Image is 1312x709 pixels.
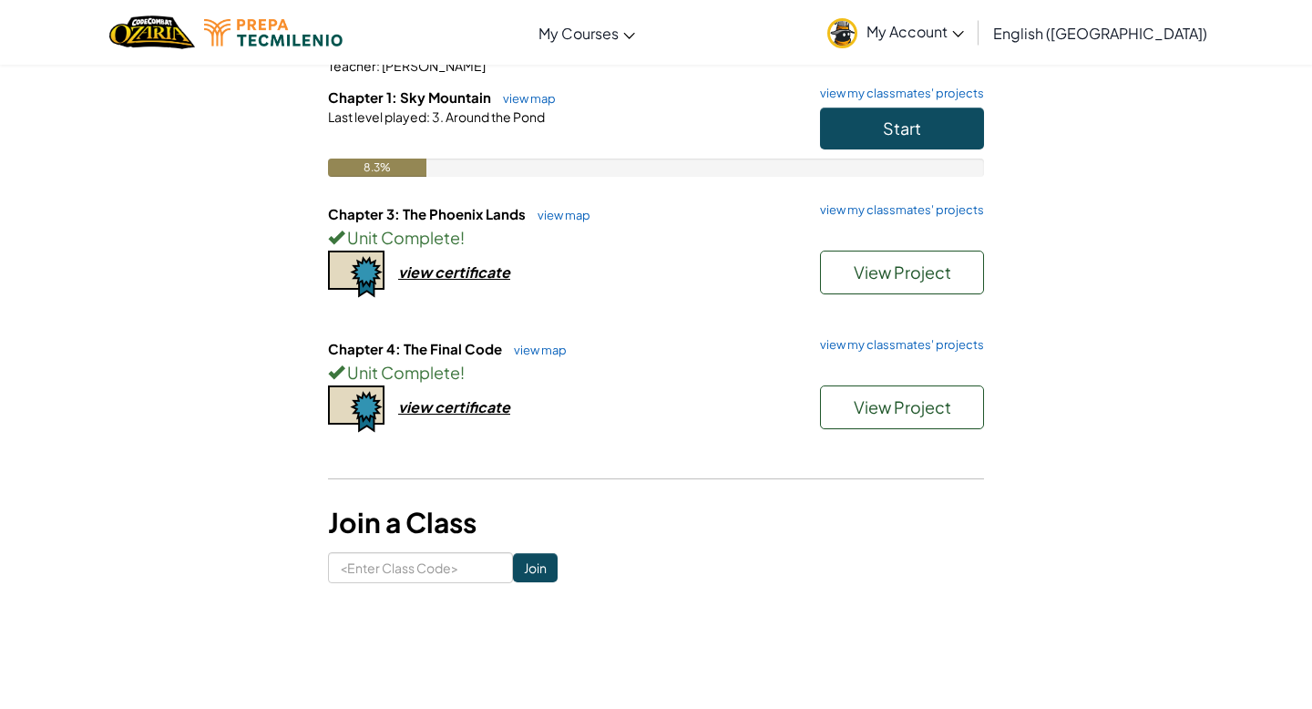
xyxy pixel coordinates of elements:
[328,108,426,125] span: Last level played
[494,91,556,106] a: view map
[344,227,460,248] span: Unit Complete
[328,552,513,583] input: <Enter Class Code>
[328,251,384,298] img: certificate-icon.png
[328,340,505,357] span: Chapter 4: The Final Code
[398,397,510,416] div: view certificate
[328,205,528,222] span: Chapter 3: The Phoenix Lands
[820,108,984,149] button: Start
[811,87,984,99] a: view my classmates' projects
[328,57,376,74] span: Teacher
[854,262,951,283] span: View Project
[820,251,984,294] button: View Project
[328,88,494,106] span: Chapter 1: Sky Mountain
[109,14,194,51] img: Home
[398,262,510,282] div: view certificate
[505,343,567,357] a: view map
[854,396,951,417] span: View Project
[460,227,465,248] span: !
[811,204,984,216] a: view my classmates' projects
[538,24,619,43] span: My Courses
[529,8,644,57] a: My Courses
[811,339,984,351] a: view my classmates' projects
[380,57,486,74] span: [PERSON_NAME]
[328,385,384,433] img: certificate-icon.png
[513,553,558,582] input: Join
[984,8,1216,57] a: English ([GEOGRAPHIC_DATA])
[204,19,343,46] img: Tecmilenio logo
[328,502,984,543] h3: Join a Class
[820,385,984,429] button: View Project
[993,24,1207,43] span: English ([GEOGRAPHIC_DATA])
[866,22,964,41] span: My Account
[376,57,380,74] span: :
[109,14,194,51] a: Ozaria by CodeCombat logo
[528,208,590,222] a: view map
[328,397,510,416] a: view certificate
[818,4,973,61] a: My Account
[426,108,430,125] span: :
[827,18,857,48] img: avatar
[460,362,465,383] span: !
[883,118,921,139] span: Start
[328,159,426,177] div: 8.3%
[328,262,510,282] a: view certificate
[430,108,444,125] span: 3.
[444,108,545,125] span: Around the Pond
[344,362,460,383] span: Unit Complete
